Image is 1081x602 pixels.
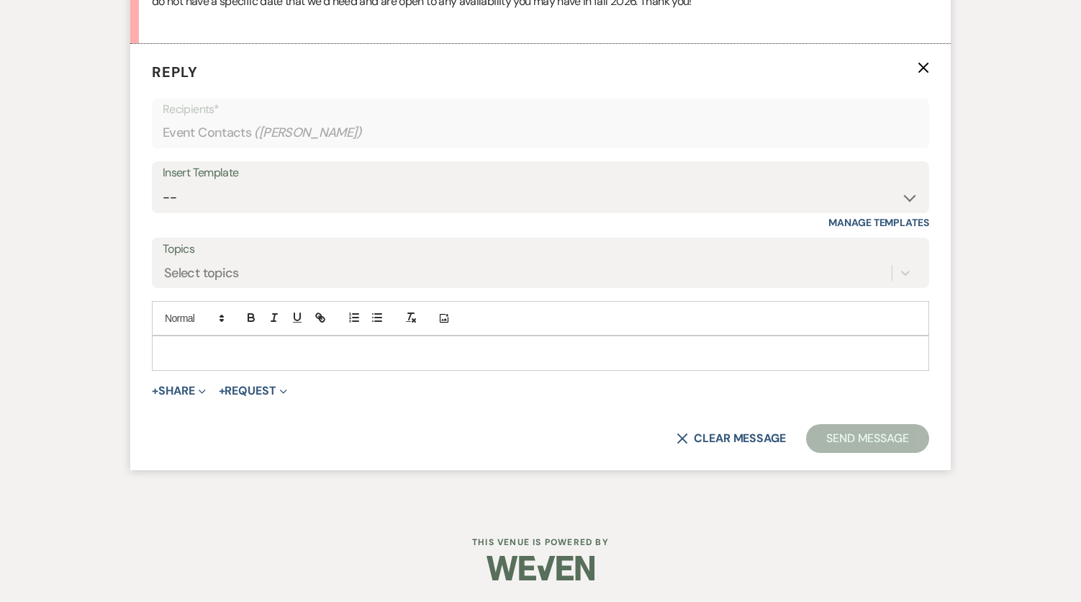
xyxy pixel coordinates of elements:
button: Request [219,385,287,397]
div: Insert Template [163,163,918,184]
p: Recipients* [163,100,918,119]
span: + [219,385,225,397]
span: + [152,385,158,397]
span: ( [PERSON_NAME] ) [254,123,362,143]
button: Clear message [677,433,786,444]
div: Event Contacts [163,119,918,147]
img: Weven Logo [487,543,594,593]
span: Reply [152,63,198,81]
button: Send Message [806,424,929,453]
div: Select topics [164,264,239,283]
label: Topics [163,239,918,260]
button: Share [152,385,206,397]
a: Manage Templates [828,216,929,229]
